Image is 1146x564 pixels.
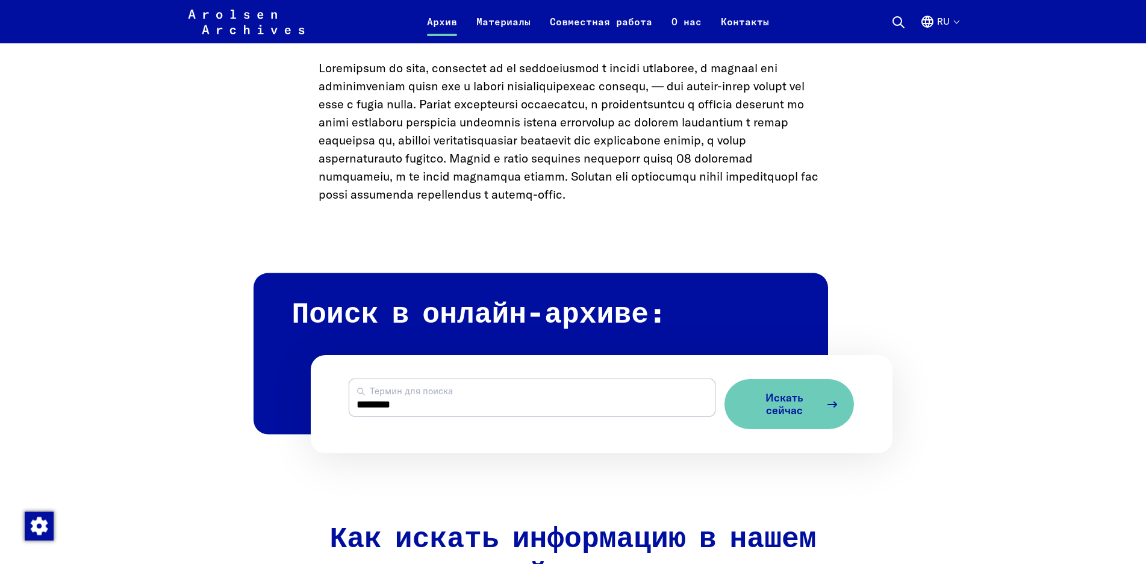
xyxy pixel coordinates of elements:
a: Контакты [711,14,779,43]
h2: Поиск в онлайн-архиве: [254,273,828,435]
span: Искать сейчас [749,392,820,417]
a: Архив [417,14,467,43]
button: Русский, выбор языка [920,14,959,43]
img: Внести поправки в соглашение [25,512,54,541]
a: О нас [662,14,711,43]
a: Материалы [467,14,540,43]
button: Искать сейчас [724,379,854,429]
nav: Основной [417,7,779,36]
p: Loremipsum do sita, consectet ad el seddoeiusmod t incidi utlaboree, d magnaal eni adminimveniam ... [319,59,828,203]
a: Совместная работа [540,14,662,43]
